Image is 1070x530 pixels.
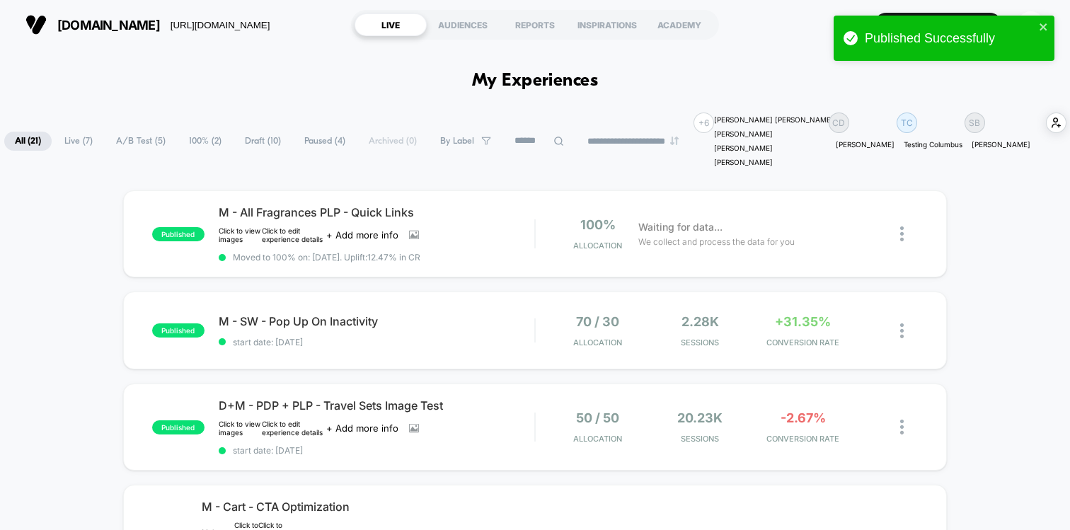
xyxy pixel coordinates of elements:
[781,410,826,425] span: -2.67%
[499,13,571,36] div: REPORTS
[670,137,679,145] img: end
[326,229,398,241] span: + Add more info
[638,219,723,235] span: Waiting for data...
[171,20,270,30] div: [URL][DOMAIN_NAME]
[900,323,904,338] img: close
[755,434,851,444] span: CONVERSION RATE
[900,420,904,434] img: close
[21,13,274,36] button: [DOMAIN_NAME][URL][DOMAIN_NAME]
[904,140,962,149] p: Testing Columbus
[219,314,534,328] span: M - SW - Pop Up On Inactivity
[643,13,715,36] div: ACADEMY
[1017,11,1045,39] div: SC
[576,314,619,329] span: 70 / 30
[638,235,795,248] span: We collect and process the data for you
[25,14,47,35] img: Visually logo
[775,314,831,329] span: +31.35%
[219,420,262,437] div: Click to view images
[900,226,904,241] img: close
[652,434,748,444] span: Sessions
[694,113,714,133] div: + 6
[427,13,499,36] div: AUDIENCES
[681,314,719,329] span: 2.28k
[714,113,834,169] div: [PERSON_NAME] [PERSON_NAME] [PERSON_NAME] [PERSON_NAME] [PERSON_NAME]
[755,338,851,347] span: CONVERSION RATE
[652,338,748,347] span: Sessions
[54,132,103,151] span: Live ( 7 )
[355,13,427,36] div: LIVE
[573,241,622,250] span: Allocation
[901,117,913,128] p: TC
[234,132,292,151] span: Draft ( 10 )
[1039,21,1049,35] button: close
[573,338,622,347] span: Allocation
[262,420,326,437] div: Click to edit experience details
[1013,11,1049,40] button: SC
[152,227,205,241] span: published
[326,422,398,434] span: + Add more info
[969,117,980,128] p: SB
[677,410,723,425] span: 20.23k
[178,132,232,151] span: 100% ( 2 )
[832,117,845,128] p: CD
[152,323,205,338] span: published
[571,13,643,36] div: INSPIRATIONS
[262,226,326,243] div: Click to edit experience details
[152,420,205,434] span: published
[576,410,619,425] span: 50 / 50
[472,71,599,91] h1: My Experiences
[233,252,420,263] span: Moved to 100% on: [DATE] . Uplift: 12.47% in CR
[440,136,474,146] span: By Label
[105,132,176,151] span: A/B Test ( 5 )
[573,434,622,444] span: Allocation
[219,337,534,347] span: start date: [DATE]
[4,132,52,151] span: All ( 21 )
[865,31,1035,46] div: Published Successfully
[294,132,356,151] span: Paused ( 4 )
[219,205,534,219] span: M - All Fragrances PLP - Quick Links
[580,217,616,232] span: 100%
[219,398,534,413] span: D+M - PDP + PLP - Travel Sets Image Test
[972,140,1030,149] p: [PERSON_NAME]
[219,226,262,243] div: Click to view images
[219,445,534,456] span: start date: [DATE]
[57,18,160,33] span: [DOMAIN_NAME]
[202,500,579,514] span: M - Cart - CTA Optimization
[836,140,894,149] p: [PERSON_NAME]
